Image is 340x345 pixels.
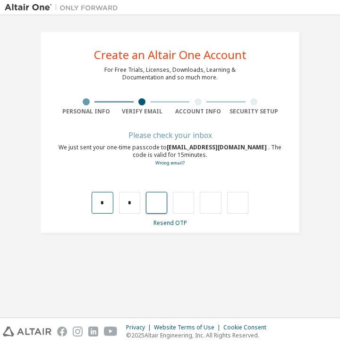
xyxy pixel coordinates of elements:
img: altair_logo.svg [3,327,51,336]
p: © 2025 Altair Engineering, Inc. All Rights Reserved. [126,331,272,339]
div: Create an Altair One Account [94,49,246,60]
img: facebook.svg [57,327,67,336]
div: Security Setup [226,108,282,115]
img: youtube.svg [104,327,118,336]
div: Account Info [170,108,226,115]
div: Please check your inbox [58,132,282,138]
a: Resend OTP [153,219,187,227]
div: For Free Trials, Licenses, Downloads, Learning & Documentation and so much more. [104,66,236,81]
div: Personal Info [58,108,114,115]
div: Website Terms of Use [154,324,223,331]
div: Cookie Consent [223,324,272,331]
img: instagram.svg [73,327,83,336]
div: Verify Email [114,108,170,115]
div: We just sent your one-time passcode to . The code is valid for 15 minutes. [58,144,282,167]
img: Altair One [5,3,123,12]
div: Privacy [126,324,154,331]
span: [EMAIL_ADDRESS][DOMAIN_NAME] [167,143,268,151]
img: linkedin.svg [88,327,98,336]
a: Go back to the registration form [155,160,185,166]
